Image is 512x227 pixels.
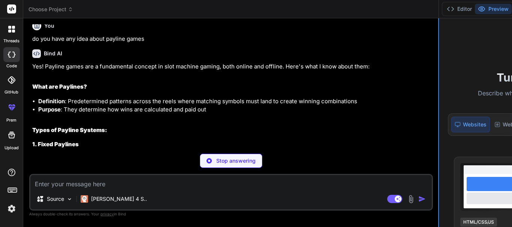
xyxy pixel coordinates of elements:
[47,195,64,203] p: Source
[4,145,19,151] label: Upload
[66,196,73,202] img: Pick Models
[32,83,87,90] strong: What are Paylines?
[44,22,54,30] h6: You
[5,202,18,215] img: settings
[216,157,256,165] p: Stop answering
[38,106,61,113] strong: Purpose
[6,63,17,69] label: code
[44,50,62,57] h6: Bind AI
[407,195,415,203] img: attachment
[91,195,147,203] p: [PERSON_NAME] 4 S..
[29,211,433,218] p: Always double-check its answers. Your in Bind
[38,98,65,105] strong: Definition
[32,141,79,148] strong: 1. Fixed Paylines
[444,4,475,14] button: Editor
[460,218,497,227] div: HTML/CSS/JS
[28,6,73,13] span: Choose Project
[475,4,512,14] button: Preview
[38,97,431,106] li: : Predetermined patterns across the reels where matching symbols must land to create winning comb...
[4,89,18,95] label: GitHub
[100,212,114,216] span: privacy
[32,126,107,134] strong: Types of Payline Systems:
[6,117,16,123] label: prem
[32,35,431,43] p: do you have any idea about payline games
[38,105,431,114] li: : They determine how wins are calculated and paid out
[3,38,19,44] label: threads
[418,195,426,203] img: icon
[32,62,431,71] p: Yes! Payline games are a fundamental concept in slot machine gaming, both online and offline. Her...
[81,195,88,203] img: Claude 4 Sonnet
[451,117,490,132] div: Websites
